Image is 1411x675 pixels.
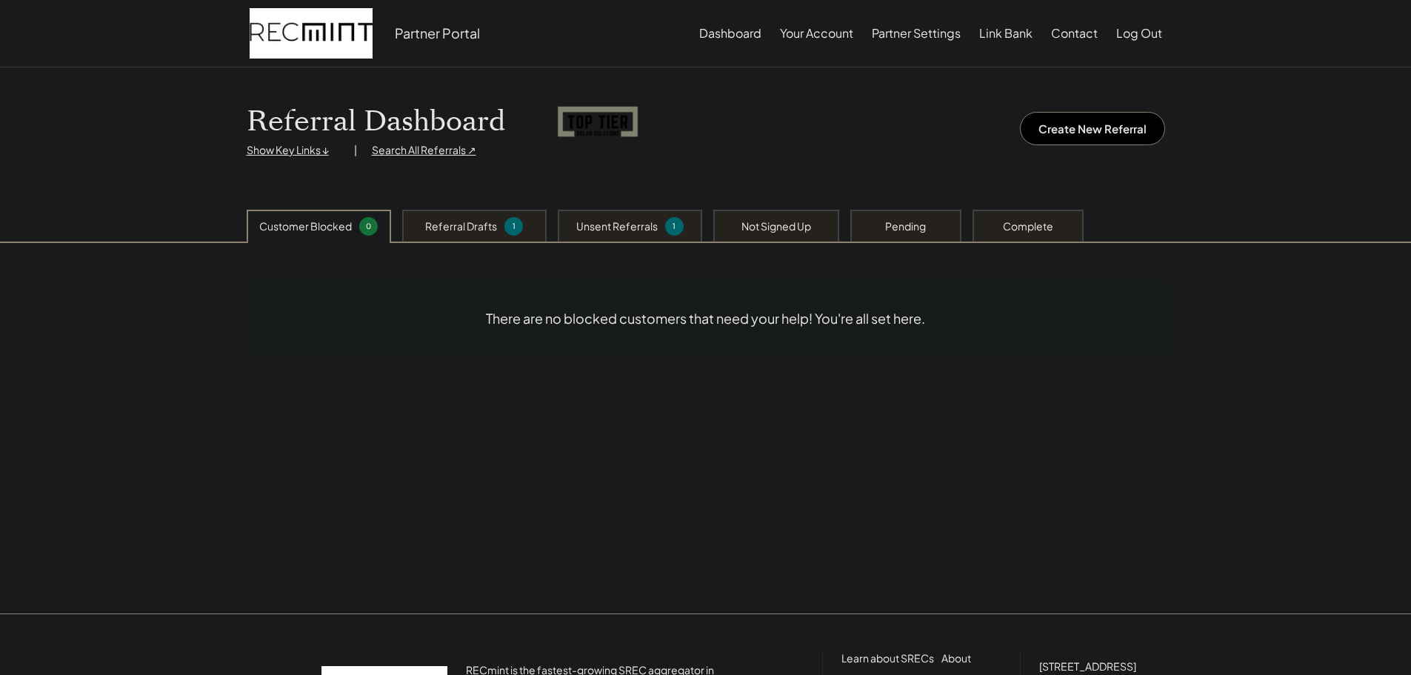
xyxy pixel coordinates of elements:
div: Search All Referrals ↗ [372,143,476,158]
button: Partner Settings [872,19,961,48]
a: Learn about SRECs [841,651,934,666]
div: Complete [1003,219,1053,234]
button: Contact [1051,19,1098,48]
h1: Referral Dashboard [247,104,505,139]
div: Unsent Referrals [576,219,658,234]
img: recmint-logotype%403x.png [250,8,373,59]
div: 0 [361,221,376,232]
div: [STREET_ADDRESS] [1039,659,1136,674]
button: Create New Referral [1020,112,1165,145]
div: Partner Portal [395,24,480,41]
div: Customer Blocked [259,219,352,234]
div: Referral Drafts [425,219,497,234]
div: There are no blocked customers that need your help! You're all set here. [486,310,925,327]
div: Show Key Links ↓ [247,143,339,158]
button: Log Out [1116,19,1162,48]
button: Your Account [780,19,853,48]
button: Dashboard [699,19,761,48]
button: Link Bank [979,19,1033,48]
div: Not Signed Up [741,219,811,234]
div: Pending [885,219,926,234]
img: top-tier-logo.png [557,106,638,138]
a: About [941,651,971,666]
div: 1 [667,221,681,232]
div: | [354,143,357,158]
div: 1 [507,221,521,232]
